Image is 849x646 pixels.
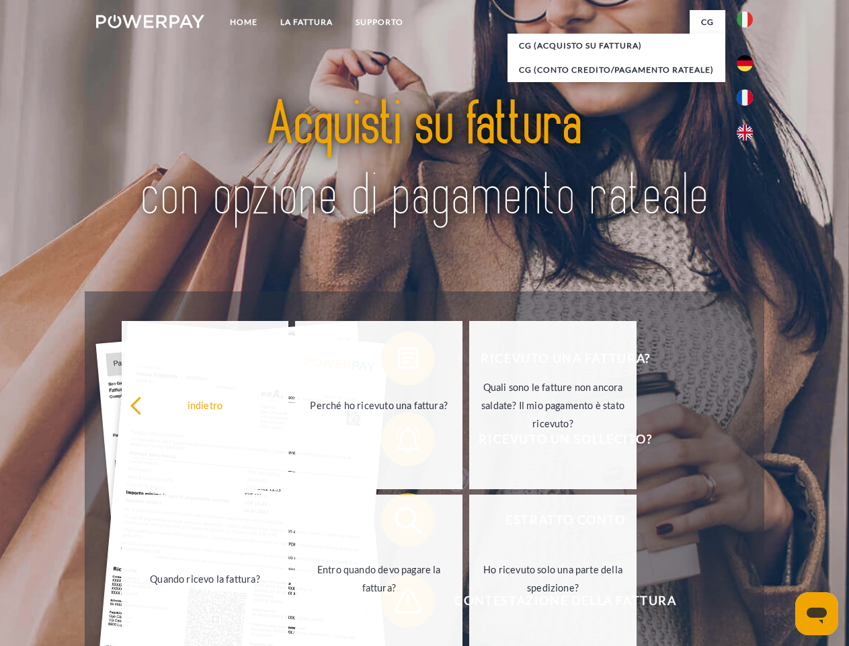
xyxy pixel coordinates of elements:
a: Supporto [344,10,415,34]
div: Ho ricevuto solo una parte della spedizione? [477,561,629,597]
div: Quando ricevo la fattura? [130,569,281,587]
img: title-powerpay_it.svg [128,65,721,258]
img: logo-powerpay-white.svg [96,15,204,28]
div: Perché ho ricevuto una fattura? [303,396,454,414]
img: en [737,124,753,141]
div: Quali sono le fatture non ancora saldate? Il mio pagamento è stato ricevuto? [477,378,629,432]
iframe: Pulsante per aprire la finestra di messaggistica [795,592,838,635]
div: Entro quando devo pagare la fattura? [303,561,454,597]
img: de [737,55,753,71]
div: indietro [130,396,281,414]
a: CG (Conto Credito/Pagamento rateale) [508,58,725,82]
a: CG [690,10,725,34]
a: Home [218,10,269,34]
a: LA FATTURA [269,10,344,34]
a: CG (Acquisto su fattura) [508,34,725,58]
img: it [737,11,753,28]
img: fr [737,89,753,106]
a: Quali sono le fatture non ancora saldate? Il mio pagamento è stato ricevuto? [469,321,637,489]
